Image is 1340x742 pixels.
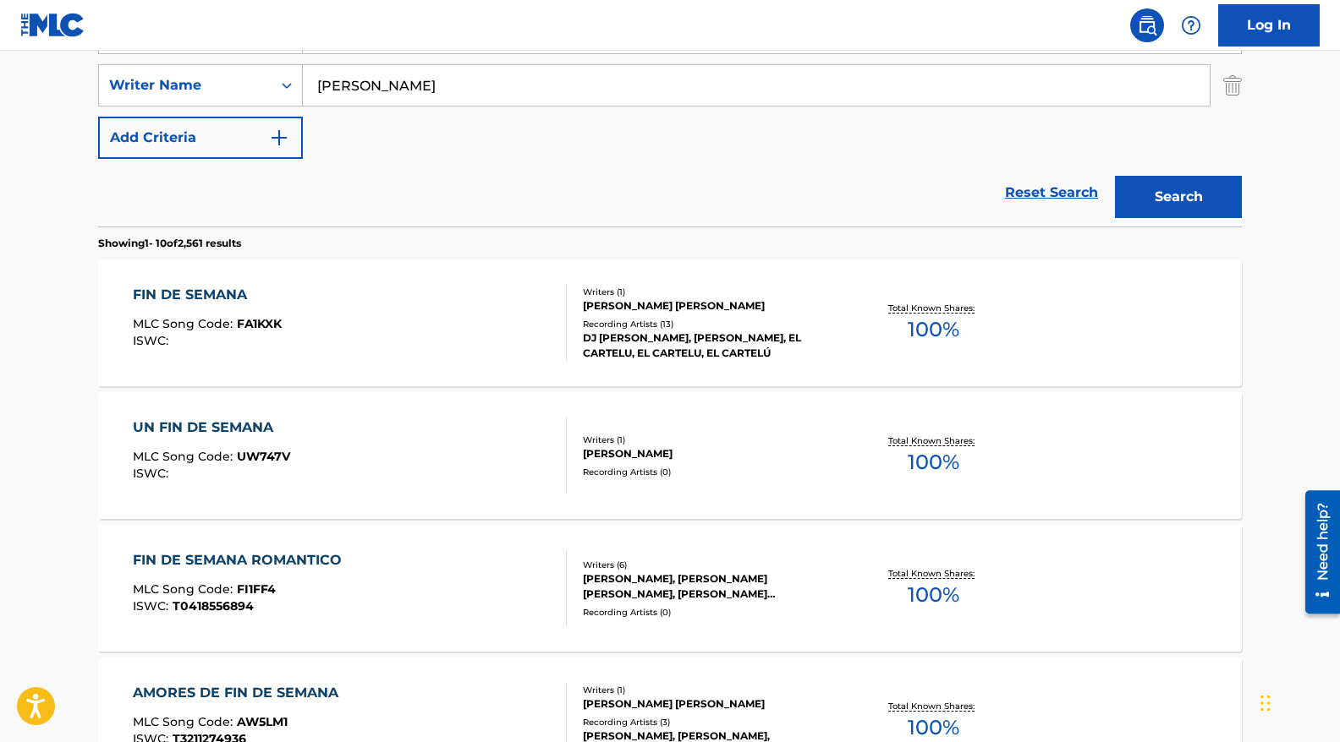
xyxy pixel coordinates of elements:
div: [PERSON_NAME] [PERSON_NAME] [583,696,838,712]
span: 100 % [908,580,959,610]
a: Public Search [1130,8,1164,42]
form: Search Form [98,12,1242,226]
div: [PERSON_NAME] [PERSON_NAME] [583,298,838,314]
span: FA1KXK [237,316,282,331]
div: Drag [1260,678,1271,728]
p: Total Known Shares: [888,302,979,314]
span: MLC Song Code : [133,714,237,729]
img: search [1137,15,1157,35]
div: FIN DE SEMANA [133,285,282,305]
div: [PERSON_NAME], [PERSON_NAME] [PERSON_NAME], [PERSON_NAME] [PERSON_NAME] [PERSON_NAME] [PERSON_NAM... [583,571,838,602]
span: ISWC : [133,333,173,348]
img: 9d2ae6d4665cec9f34b9.svg [269,128,289,148]
iframe: Resource Center [1293,484,1340,620]
p: Total Known Shares: [888,700,979,712]
img: help [1181,15,1201,35]
button: Search [1115,176,1242,218]
span: ISWC : [133,466,173,481]
span: MLC Song Code : [133,316,237,331]
iframe: Chat Widget [1255,661,1340,742]
div: Recording Artists ( 0 ) [583,466,838,478]
div: Help [1174,8,1208,42]
div: Writers ( 1 ) [583,286,838,298]
p: Showing 1 - 10 of 2,561 results [98,236,241,251]
div: Writers ( 1 ) [583,684,838,696]
div: AMORES DE FIN DE SEMANA [133,683,347,703]
span: ISWC : [133,598,173,614]
button: Add Criteria [98,117,303,159]
a: UN FIN DE SEMANAMLC Song Code:UW747VISWC:Writers (1)[PERSON_NAME]Recording Artists (0)Total Known... [98,392,1242,519]
div: Writers ( 1 ) [583,434,838,446]
span: UW747V [237,449,290,464]
div: [PERSON_NAME] [583,446,838,461]
span: MLC Song Code : [133,449,237,464]
span: AW5LM1 [237,714,288,729]
div: DJ [PERSON_NAME], [PERSON_NAME], EL CARTELU, EL CARTELU, EL CARTELÚ [583,330,838,361]
span: T0418556894 [173,598,254,614]
img: Delete Criterion [1223,64,1242,106]
a: FIN DE SEMANA ROMANTICOMLC Song Code:FI1FF4ISWC:T0418556894Writers (6)[PERSON_NAME], [PERSON_NAME... [98,525,1242,652]
div: Recording Artists ( 13 ) [583,318,838,330]
div: Recording Artists ( 3 ) [583,716,838,728]
a: FIN DE SEMANAMLC Song Code:FA1KXKISWC:Writers (1)[PERSON_NAME] [PERSON_NAME]Recording Artists (13... [98,259,1242,386]
p: Total Known Shares: [888,567,979,580]
span: 100 % [908,314,959,345]
p: Total Known Shares: [888,434,979,447]
div: Recording Artists ( 0 ) [583,606,838,619]
span: FI1FF4 [237,581,276,597]
img: MLC Logo [20,13,85,37]
a: Log In [1218,4,1320,46]
div: Writer Name [109,75,261,95]
div: FIN DE SEMANA ROMANTICO [133,550,350,570]
div: UN FIN DE SEMANA [133,417,290,438]
div: Writers ( 6 ) [583,559,838,571]
span: 100 % [908,447,959,477]
span: MLC Song Code : [133,581,237,597]
a: Reset Search [997,174,1107,211]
